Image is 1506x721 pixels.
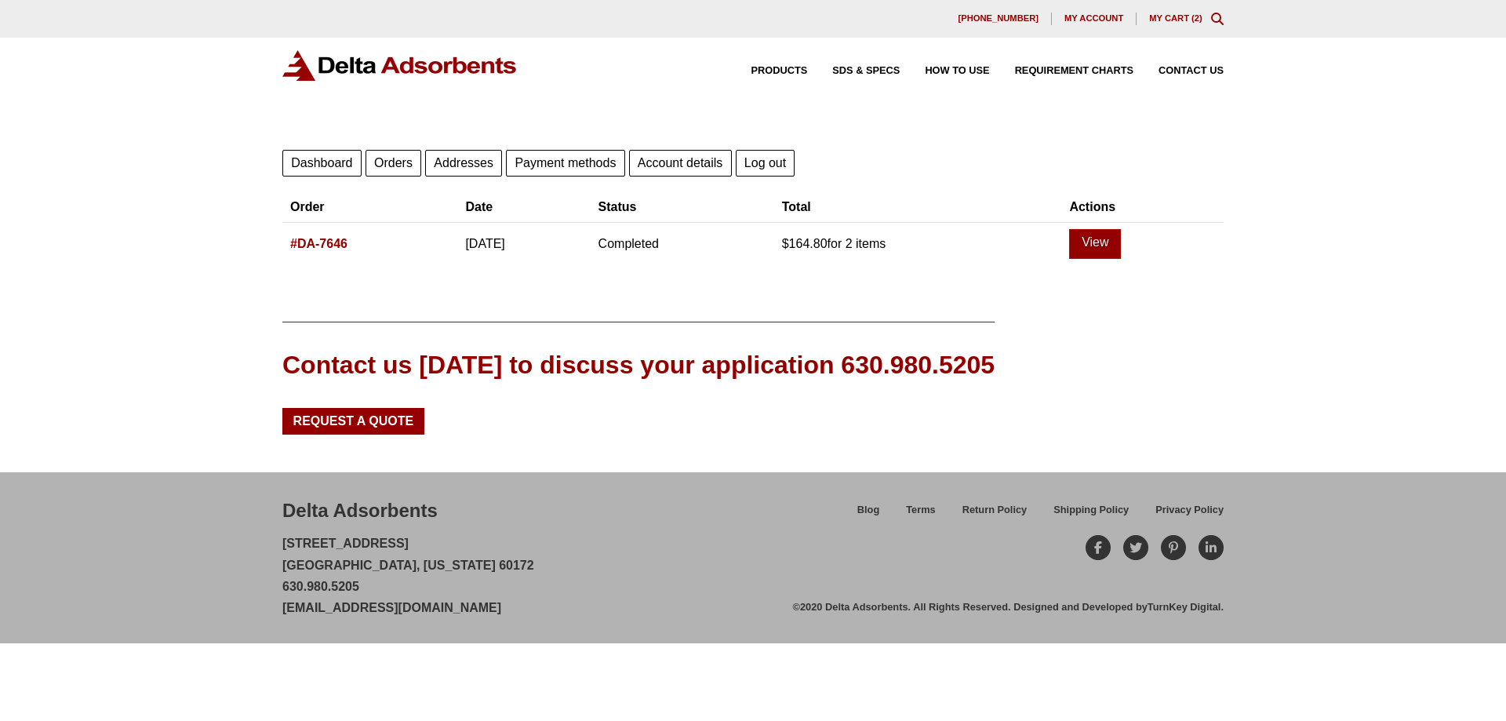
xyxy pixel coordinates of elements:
[282,150,362,177] a: Dashboard
[629,150,732,177] a: Account details
[282,408,424,435] a: Request a Quote
[465,237,504,250] time: [DATE]
[282,601,501,614] a: [EMAIL_ADDRESS][DOMAIN_NAME]
[844,501,893,529] a: Blog
[1142,501,1224,529] a: Privacy Policy
[465,200,493,213] span: Date
[1155,505,1224,515] span: Privacy Policy
[751,66,808,76] span: Products
[282,50,518,81] img: Delta Adsorbents
[774,223,1062,265] td: for 2 items
[1040,501,1142,529] a: Shipping Policy
[1064,14,1123,23] span: My account
[945,13,1052,25] a: [PHONE_NUMBER]
[290,200,325,213] span: Order
[282,533,534,618] p: [STREET_ADDRESS] [GEOGRAPHIC_DATA], [US_STATE] 60172 630.980.5205
[807,66,900,76] a: SDS & SPECS
[990,66,1133,76] a: Requirement Charts
[782,237,828,250] span: 164.80
[893,501,948,529] a: Terms
[1053,505,1129,515] span: Shipping Policy
[1069,229,1121,259] a: View order DA-7646
[1052,13,1137,25] a: My account
[832,66,900,76] span: SDS & SPECS
[962,505,1028,515] span: Return Policy
[1015,66,1133,76] span: Requirement Charts
[857,505,879,515] span: Blog
[900,66,989,76] a: How to Use
[736,150,795,177] a: Log out
[598,200,637,213] span: Status
[726,66,808,76] a: Products
[949,501,1041,529] a: Return Policy
[1069,200,1115,213] span: Actions
[958,14,1039,23] span: [PHONE_NUMBER]
[282,146,1224,177] nav: Account pages
[1148,601,1221,613] a: TurnKey Digital
[366,150,421,177] a: Orders
[1149,13,1202,23] a: My Cart (2)
[793,600,1224,614] div: ©2020 Delta Adsorbents. All Rights Reserved. Designed and Developed by .
[506,150,624,177] a: Payment methods
[1133,66,1224,76] a: Contact Us
[1211,13,1224,25] div: Toggle Modal Content
[1159,66,1224,76] span: Contact Us
[925,66,989,76] span: How to Use
[425,150,502,177] a: Addresses
[293,415,414,428] span: Request a Quote
[282,348,995,383] div: Contact us [DATE] to discuss your application 630.980.5205
[290,237,347,250] a: View order number DA-7646
[1195,13,1199,23] span: 2
[782,237,789,250] span: $
[906,505,935,515] span: Terms
[282,497,438,524] div: Delta Adsorbents
[591,223,774,265] td: Completed
[782,200,811,213] span: Total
